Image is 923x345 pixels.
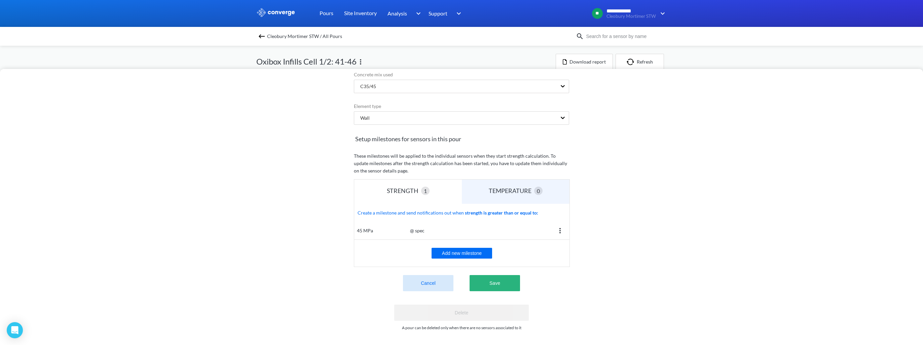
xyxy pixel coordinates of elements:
span: Cleobury Mortimer STW [606,14,656,19]
img: downArrow.svg [412,9,422,17]
label: Concrete mix used [354,71,569,78]
img: icon-search.svg [576,32,584,40]
button: Add new milestone [432,248,492,259]
span: Analysis [387,9,407,17]
p: A pour can be deleted only when there are no sensors associated to it [402,325,521,331]
label: Element type [354,103,569,110]
img: more.svg [556,227,564,235]
span: Create a milestone and send notifications out when [355,209,569,217]
span: 0 [537,187,540,195]
span: 1 [424,187,427,195]
span: Cleobury Mortimer STW / All Pours [267,32,342,41]
button: Cancel [403,275,453,291]
div: 45 MPa [354,227,410,234]
button: Delete [394,305,529,321]
div: TEMPERATURE [489,186,534,195]
span: Support [429,9,447,17]
span: Setup milestones for sensors in this pour [354,134,569,144]
div: C35/45 [355,83,376,90]
img: backspace.svg [258,32,266,40]
input: Search for a sensor by name [584,33,665,40]
div: STRENGTH [387,186,421,195]
img: downArrow.svg [656,9,667,17]
div: Wall [355,114,370,122]
div: @ spec [410,227,563,234]
img: logo_ewhite.svg [256,8,295,17]
p: These milestones will be applied to the individual sensors when they start strength calculation. ... [354,152,569,175]
button: Save [470,275,520,291]
img: downArrow.svg [452,9,463,17]
b: strength is greater than or equal to: [465,210,538,216]
div: Open Intercom Messenger [7,322,23,338]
